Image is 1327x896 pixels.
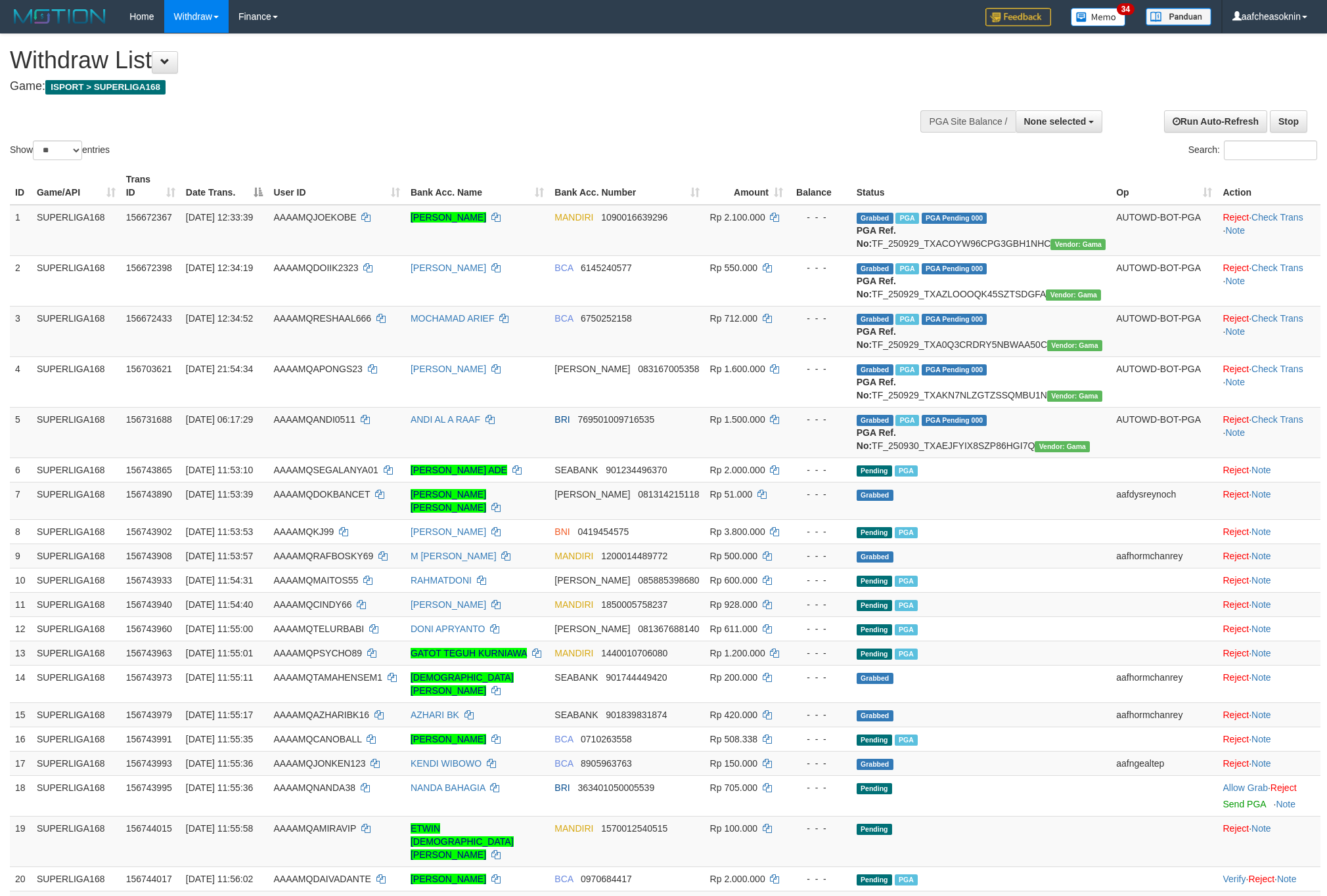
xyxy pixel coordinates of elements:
[581,263,632,273] span: Copy 6145240577 to clipboard
[1223,624,1249,634] a: Reject
[268,167,405,205] th: User ID: activate to sort column ascending
[186,575,253,586] span: [DATE] 11:54:31
[126,313,172,324] span: 156672433
[10,80,872,93] h4: Game:
[1251,823,1271,834] a: Note
[857,624,892,635] span: Pending
[186,551,253,561] span: [DATE] 11:53:57
[126,414,172,425] span: 156731688
[411,489,486,513] a: [PERSON_NAME] [PERSON_NAME]
[32,407,121,458] td: SUPERLIGA168
[32,665,121,702] td: SUPERLIGA168
[1251,212,1303,223] a: Check Trans
[32,592,121,616] td: SUPERLIGA168
[186,414,253,425] span: [DATE] 06:17:29
[710,648,765,658] span: Rp 1.200.000
[10,47,872,74] h1: Withdraw List
[895,624,918,635] span: Marked by aafsoycanthlai
[126,648,172,658] span: 156743963
[10,205,32,256] td: 1
[1217,568,1320,592] td: ·
[186,263,253,273] span: [DATE] 12:34:19
[1071,8,1126,26] img: Button%20Memo.svg
[851,255,1111,306] td: TF_250929_TXAZLOOOQK45SZTSDGFA
[10,616,32,641] td: 12
[922,415,987,426] span: PGA Pending
[554,599,593,610] span: MANDIRI
[181,167,269,205] th: Date Trans.: activate to sort column descending
[857,314,893,325] span: Grabbed
[1111,482,1217,519] td: aafdysreynoch
[273,526,334,537] span: AAAAMQKJ99
[1047,340,1102,351] span: Vendor URL: https://trx31.1velocity.biz
[857,490,893,501] span: Grabbed
[186,599,253,610] span: [DATE] 11:54:40
[1111,167,1217,205] th: Op: activate to sort column ascending
[273,599,351,610] span: AAAAMQCINDY66
[32,306,121,356] td: SUPERLIGA168
[1223,212,1249,223] a: Reject
[32,205,121,256] td: SUPERLIGA168
[1251,672,1271,683] a: Note
[273,212,356,223] span: AAAAMQJOEKOBE
[10,306,32,356] td: 3
[794,488,846,501] div: - - -
[10,356,32,407] td: 4
[710,263,757,273] span: Rp 550.000
[857,427,896,451] b: PGA Ref. No:
[638,489,699,500] span: Copy 081314215118 to clipboard
[32,568,121,592] td: SUPERLIGA168
[1024,116,1087,127] span: None selected
[1111,665,1217,702] td: aafhormchanrey
[273,575,358,586] span: AAAAMQMAITOS55
[10,641,32,665] td: 13
[794,312,846,325] div: - - -
[1223,263,1249,273] a: Reject
[638,575,699,586] span: Copy 085885398680 to clipboard
[126,465,172,475] span: 156743865
[1217,407,1320,458] td: · ·
[411,823,514,860] a: ETWIN [DEMOGRAPHIC_DATA][PERSON_NAME]
[1251,551,1271,561] a: Note
[1217,665,1320,702] td: ·
[1217,592,1320,616] td: ·
[1251,313,1303,324] a: Check Trans
[1117,3,1135,15] span: 34
[857,263,893,274] span: Grabbed
[1223,465,1249,475] a: Reject
[895,263,918,274] span: Marked by aafsoycanthlai
[1223,823,1249,834] a: Reject
[794,261,846,274] div: - - -
[273,465,378,475] span: AAAAMQSEGALANYA01
[411,734,486,744] a: [PERSON_NAME]
[126,526,172,537] span: 156743902
[1111,544,1217,568] td: aafhormchanrey
[606,710,667,720] span: Copy 901839831874 to clipboard
[273,624,364,634] span: AAAAMQTELURBABI
[857,276,896,299] b: PGA Ref. No:
[1251,526,1271,537] a: Note
[1188,140,1317,160] label: Search:
[273,263,358,273] span: AAAAMQDOIIK2323
[1217,482,1320,519] td: ·
[922,263,987,274] span: PGA Pending
[554,648,593,658] span: MANDIRI
[1111,356,1217,407] td: AUTOWD-BOT-PGA
[922,314,987,325] span: PGA Pending
[273,414,355,425] span: AAAAMQANDI0511
[186,364,253,374] span: [DATE] 21:54:34
[788,167,851,205] th: Balance
[794,211,846,224] div: - - -
[794,574,846,587] div: - - -
[1223,734,1249,744] a: Reject
[1271,782,1297,793] a: Reject
[1224,140,1317,160] input: Search:
[794,598,846,611] div: - - -
[32,616,121,641] td: SUPERLIGA168
[1251,465,1271,475] a: Note
[1016,110,1103,133] button: None selected
[1111,306,1217,356] td: AUTOWD-BOT-PGA
[1111,702,1217,727] td: aafhormchanrey
[710,212,765,223] span: Rp 2.100.000
[895,576,918,587] span: Marked by aafsoycanthlai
